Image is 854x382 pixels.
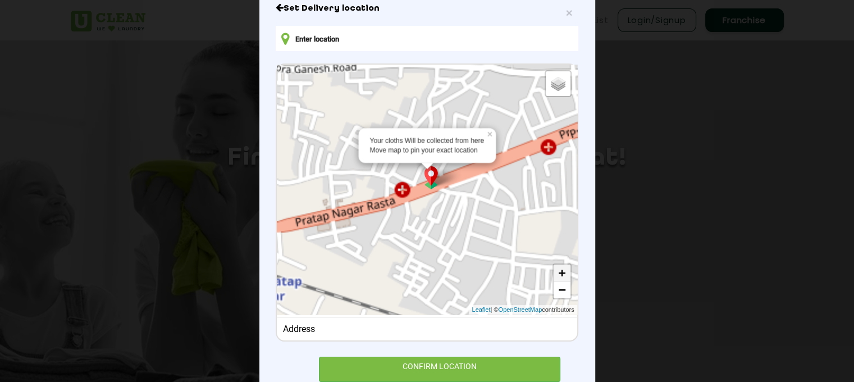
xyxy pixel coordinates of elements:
div: | © contributors [469,305,577,315]
div: Your cloths Will be collected from here Move map to pin your exact location [370,136,485,155]
a: × [486,128,496,136]
a: OpenStreetMap [498,305,542,315]
div: Address [283,324,571,334]
a: Leaflet [472,305,490,315]
h6: Close [276,3,578,14]
a: Zoom in [554,265,570,281]
input: Enter location [276,26,578,51]
a: Layers [546,71,570,96]
a: Zoom out [554,281,570,298]
button: Close [565,7,572,19]
div: CONFIRM LOCATION [319,357,561,382]
span: × [565,6,572,19]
